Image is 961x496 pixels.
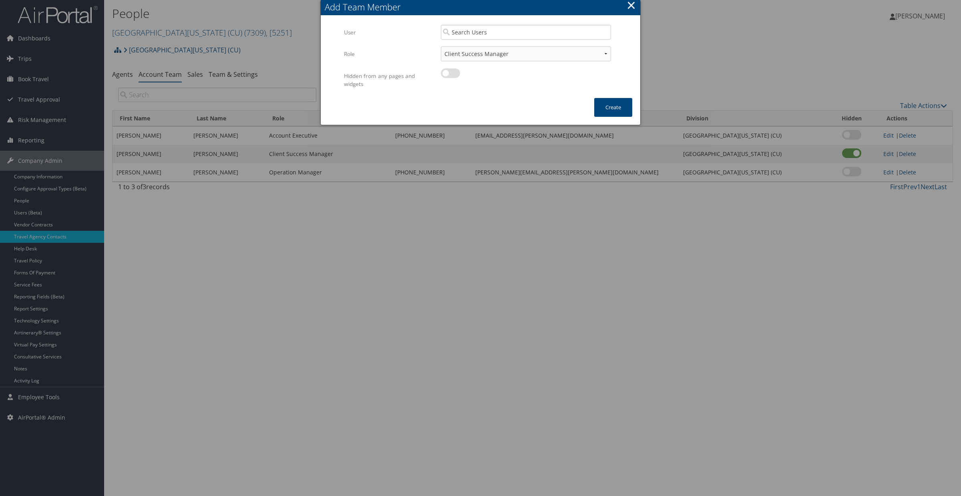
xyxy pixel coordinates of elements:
button: Create [594,98,632,117]
label: Role [344,46,435,62]
label: User [344,25,435,40]
label: Hidden from any pages and widgets [344,68,435,92]
input: Search Users [441,25,611,40]
div: Add Team Member [325,1,640,13]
